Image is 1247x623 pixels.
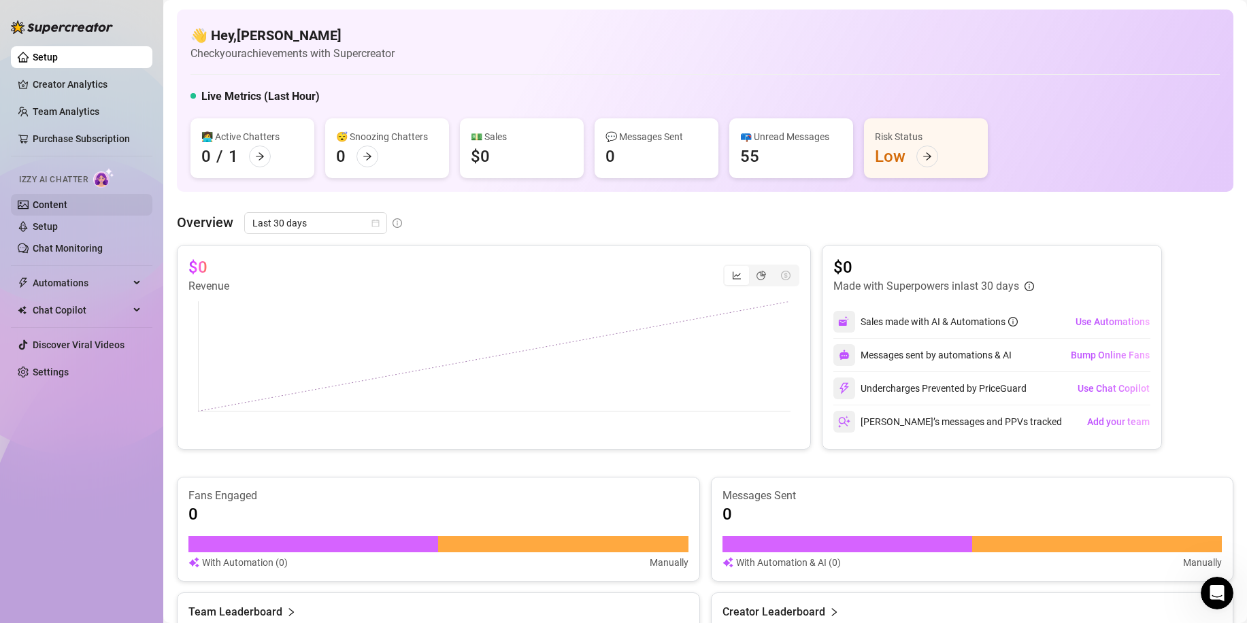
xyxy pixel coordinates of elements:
[158,458,182,468] span: Help
[202,555,288,570] article: With Automation (0)
[177,212,233,233] article: Overview
[33,299,129,321] span: Chat Copilot
[33,272,129,294] span: Automations
[1183,555,1222,570] article: Manually
[1087,416,1150,427] span: Add your team
[781,271,791,280] span: dollar-circle
[14,120,242,134] p: Getting Started
[14,137,242,151] p: Onboarding to Supercreator
[33,243,103,254] a: Chat Monitoring
[1008,317,1018,326] span: info-circle
[363,152,372,161] span: arrow-right
[1025,282,1034,291] span: info-circle
[336,129,438,144] div: 😴 Snoozing Chatters
[722,488,1223,503] article: Messages Sent
[838,316,850,328] img: svg%3e
[722,555,733,570] img: svg%3e
[1070,344,1150,366] button: Bump Online Fans
[18,305,27,315] img: Chat Copilot
[1201,577,1233,609] iframe: Intercom live chat
[188,488,688,503] article: Fans Engaged
[14,260,242,274] p: CRM, Chatting and Management Tools
[1071,350,1150,360] span: Bump Online Fans
[875,129,977,144] div: Risk Status
[736,555,841,570] article: With Automation & AI (0)
[838,416,850,428] img: svg%3e
[471,129,573,144] div: 💵 Sales
[79,458,126,468] span: Messages
[14,224,58,238] span: 3 articles
[371,219,380,227] span: calendar
[20,458,48,468] span: Home
[922,152,932,161] span: arrow-right
[9,35,263,62] div: Search for helpSearch for help
[740,146,759,167] div: 55
[732,271,742,280] span: line-chart
[239,5,263,30] div: Close
[723,265,799,286] div: segmented control
[188,604,282,620] article: Team Leaderboard
[33,221,58,232] a: Setup
[1076,316,1150,327] span: Use Automations
[286,604,296,620] span: right
[19,173,88,186] span: Izzy AI Chatter
[201,129,303,144] div: 👩‍💻 Active Chatters
[18,277,29,288] span: thunderbolt
[605,146,615,167] div: 0
[68,424,136,479] button: Messages
[33,52,58,63] a: Setup
[190,26,395,45] h4: 👋 Hey, [PERSON_NAME]
[336,146,346,167] div: 0
[188,503,198,525] article: 0
[188,278,229,294] article: Revenue
[9,35,263,62] input: Search for help
[188,555,199,570] img: svg%3e
[93,168,114,188] img: AI Chatter
[1078,383,1150,394] span: Use Chat Copilot
[861,314,1018,329] div: Sales made with AI & Automations
[119,6,156,29] h1: Help
[722,503,732,525] article: 0
[756,271,766,280] span: pie-chart
[33,106,99,117] a: Team Analytics
[471,146,490,167] div: $0
[14,154,58,168] span: 5 articles
[1077,377,1150,399] button: Use Chat Copilot
[33,199,67,210] a: Content
[188,256,207,278] article: $0
[33,367,69,377] a: Settings
[252,213,379,233] span: Last 30 days
[393,218,402,228] span: info-circle
[204,424,272,479] button: News
[136,424,204,479] button: Help
[14,207,242,221] p: Learn about our AI Chatter - Izzy
[14,277,242,305] p: Learn about the Supercreator platform and its features
[33,133,130,144] a: Purchase Subscription
[833,256,1034,278] article: $0
[33,73,142,95] a: Creator Analytics
[839,350,850,360] img: svg%3e
[225,458,251,468] span: News
[605,129,708,144] div: 💬 Messages Sent
[1075,311,1150,333] button: Use Automations
[14,308,63,322] span: 12 articles
[838,382,850,394] img: svg%3e
[201,146,211,167] div: 0
[1086,411,1150,433] button: Add your team
[14,378,63,392] span: 13 articles
[14,344,242,358] p: Frequently Asked Questions
[229,146,238,167] div: 1
[11,20,113,34] img: logo-BBDzfeDw.svg
[722,604,825,620] article: Creator Leaderboard
[833,278,1019,294] article: Made with Superpowers in last 30 days
[650,555,688,570] article: Manually
[833,344,1012,366] div: Messages sent by automations & AI
[833,377,1027,399] div: Undercharges Prevented by PriceGuard
[190,45,395,62] article: Check your achievements with Supercreator
[201,88,320,105] h5: Live Metrics (Last Hour)
[829,604,839,620] span: right
[14,190,242,204] p: Izzy - AI Chatter
[833,411,1062,433] div: [PERSON_NAME]’s messages and PPVs tracked
[33,339,124,350] a: Discover Viral Videos
[14,361,242,375] p: Answers to your common questions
